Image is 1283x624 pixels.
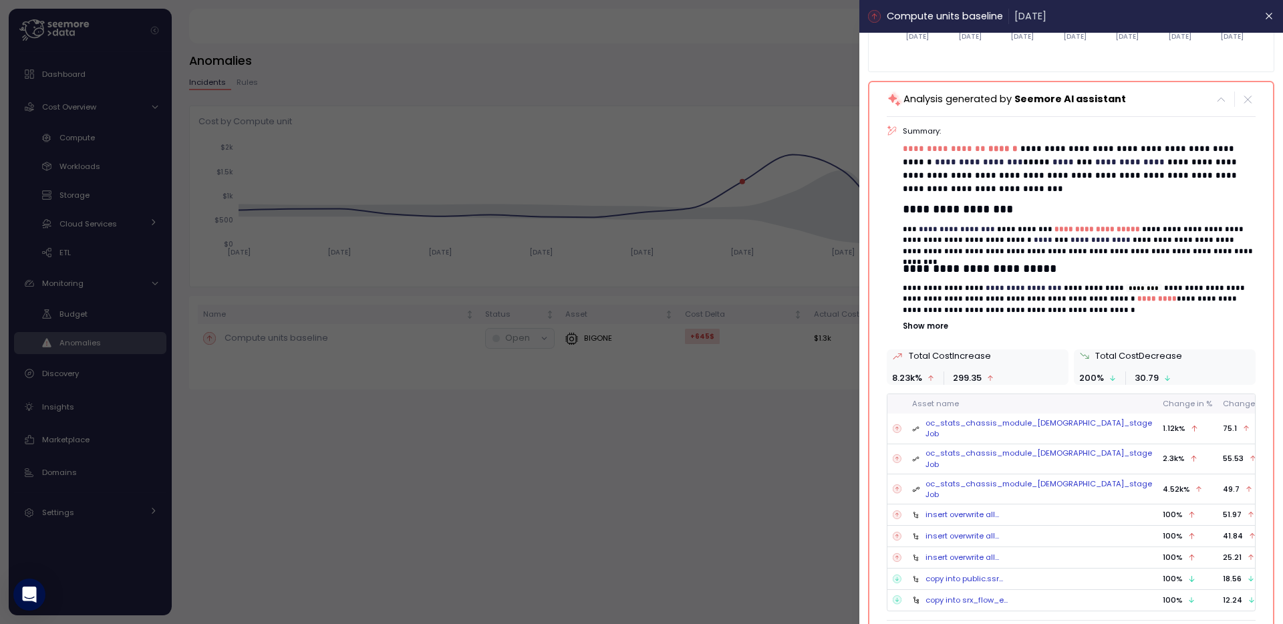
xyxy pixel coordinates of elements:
[903,25,912,33] tspan: $0
[925,595,1008,605] div: copy into srx_flow_e...
[913,398,1153,410] div: Asset name
[887,9,1003,24] p: Compute units baseline
[1224,509,1242,520] p: 51.97
[1163,398,1212,410] div: Change in %
[1163,509,1183,520] p: 100 %
[1011,32,1034,41] tspan: [DATE]
[925,530,999,541] div: insert overwrite all...
[925,552,999,563] div: insert overwrite all...
[903,92,1126,107] p: Analysis generated by
[1096,349,1183,363] p: Total Cost Decrease
[13,579,45,611] div: Open Intercom Messenger
[906,32,930,41] tspan: [DATE]
[925,418,1152,440] a: oc_stats_chassis_module_[DEMOGRAPHIC_DATA]_stage Job
[1224,398,1272,410] div: Change in $
[953,371,982,385] p: 299.35
[1014,92,1126,106] span: Seemore AI assistant
[1163,423,1185,434] p: 1.12k %
[1224,453,1244,464] p: 55.53
[903,321,1256,331] button: Show more
[1224,552,1242,563] p: 25.21
[1063,32,1087,41] tspan: [DATE]
[1163,573,1183,584] p: 100 %
[1224,573,1242,584] p: 18.56
[1224,530,1244,541] p: 41.84
[958,32,982,41] tspan: [DATE]
[925,509,999,520] div: insert overwrite all...
[1224,595,1243,605] p: 12.24
[1079,371,1104,385] p: 200 %
[1224,423,1238,434] p: 75.1
[892,371,922,385] p: 8.23k %
[1220,32,1244,41] tspan: [DATE]
[925,573,1003,584] div: copy into public.ssr...
[1163,552,1183,563] p: 100 %
[1014,9,1046,24] p: [DATE]
[1163,595,1183,605] p: 100 %
[1224,484,1240,494] p: 49.7
[909,349,991,363] p: Total Cost Increase
[903,126,1256,136] p: Summary:
[1163,453,1185,464] p: 2.3k %
[1168,32,1191,41] tspan: [DATE]
[1163,530,1183,541] p: 100 %
[1135,371,1159,385] p: 30.79
[1163,484,1190,494] p: 4.52k %
[925,448,1152,470] a: oc_stats_chassis_module_[DEMOGRAPHIC_DATA]_stage Job
[925,478,1152,500] a: oc_stats_chassis_module_[DEMOGRAPHIC_DATA]_stage Job
[1115,32,1139,41] tspan: [DATE]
